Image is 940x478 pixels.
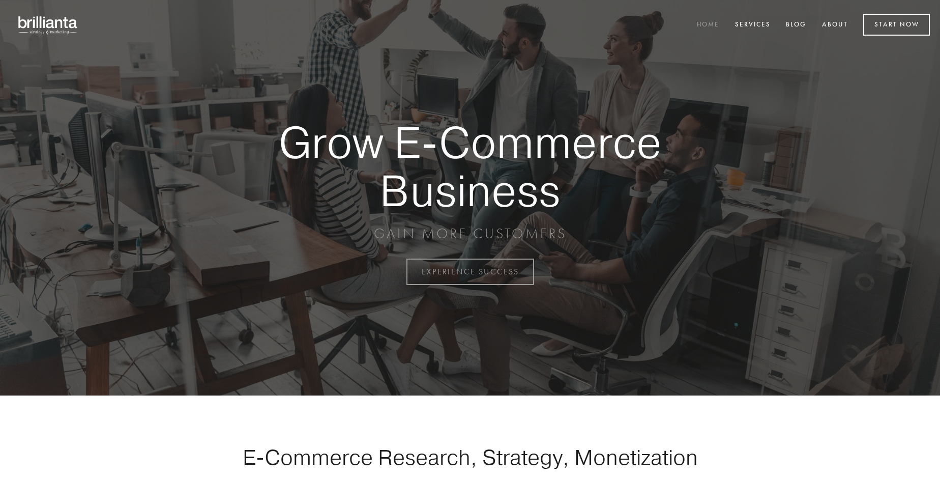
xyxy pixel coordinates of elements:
p: GAIN MORE CUSTOMERS [243,224,697,243]
a: About [815,17,855,34]
a: Blog [779,17,813,34]
strong: Grow E-Commerce Business [243,118,697,214]
a: Services [728,17,777,34]
img: brillianta - research, strategy, marketing [10,10,86,40]
a: Start Now [863,14,930,36]
a: EXPERIENCE SUCCESS [406,259,534,285]
a: Home [690,17,726,34]
h1: E-Commerce Research, Strategy, Monetization [211,444,729,470]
